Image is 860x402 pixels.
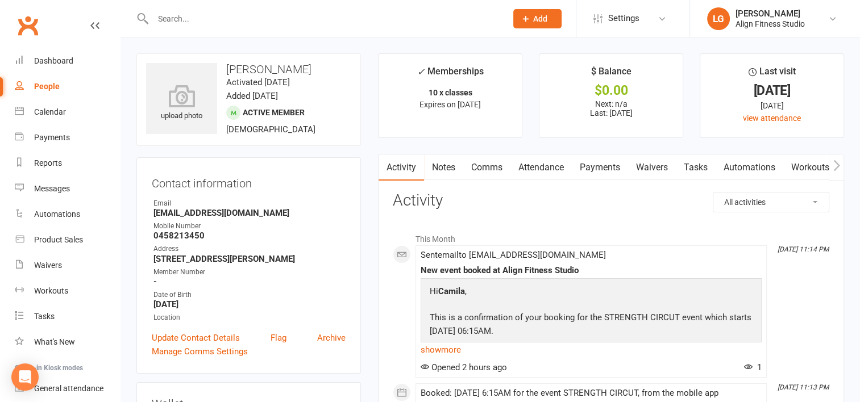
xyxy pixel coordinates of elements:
p: This is a confirmation of your booking for the STRENGTH CIRCUT event which starts [DATE] 06:15AM. [427,311,755,341]
strong: [STREET_ADDRESS][PERSON_NAME] [153,254,346,264]
div: Messages [34,184,70,193]
a: Waivers [15,253,120,278]
i: [DATE] 11:14 PM [778,245,829,253]
a: Archive [317,331,346,345]
strong: Camila [438,286,465,296]
a: Update Contact Details [152,331,240,345]
a: General attendance kiosk mode [15,376,120,401]
div: LG [707,7,730,30]
a: Automations [15,202,120,227]
a: Flag [271,331,286,345]
a: Dashboard [15,48,120,74]
div: Product Sales [34,235,83,244]
a: Notes [424,154,463,181]
a: show more [421,342,762,358]
a: People [15,74,120,99]
a: Product Sales [15,227,120,253]
button: Add [513,9,562,28]
strong: [DATE] [153,299,346,309]
span: 1 [744,362,762,372]
div: New event booked at Align Fitness Studio [421,266,762,275]
time: Activated [DATE] [226,77,290,87]
div: Waivers [34,261,62,270]
a: Automations [716,154,783,181]
div: Align Fitness Studio [736,19,805,29]
div: Email [153,198,346,209]
i: [DATE] 11:13 PM [778,383,829,391]
div: [PERSON_NAME] [736,9,805,19]
div: Automations [34,210,80,219]
span: Add [533,14,547,23]
div: People [34,82,60,91]
div: General attendance [34,384,103,393]
a: Clubworx [14,11,42,40]
div: Calendar [34,107,66,116]
a: view attendance [743,114,801,123]
li: This Month [393,227,829,245]
div: What's New [34,337,75,346]
strong: 0458213450 [153,231,346,241]
a: Workouts [783,154,837,181]
div: [DATE] [711,99,833,112]
a: Calendar [15,99,120,125]
a: Activity [379,154,424,181]
input: Search... [149,11,498,27]
p: Hi , [427,284,755,301]
div: Payments [34,133,70,142]
h3: Contact information [152,173,346,190]
a: Attendance [510,154,572,181]
div: Memberships [417,64,484,85]
a: Reports [15,150,120,176]
div: $0.00 [550,85,672,97]
div: Dashboard [34,56,73,65]
div: [DATE] [711,85,833,97]
a: Comms [463,154,510,181]
span: Settings [608,6,639,31]
div: Last visit [748,64,795,85]
a: Manage Comms Settings [152,345,248,358]
div: Mobile Number [153,221,346,232]
a: Tasks [15,304,120,329]
div: Workouts [34,286,68,295]
h3: Activity [393,192,829,210]
div: Tasks [34,312,55,321]
div: Location [153,312,346,323]
a: What's New [15,329,120,355]
span: Expires on [DATE] [419,100,481,109]
span: Active member [243,108,305,117]
a: Messages [15,176,120,202]
span: Sent email to [EMAIL_ADDRESS][DOMAIN_NAME] [421,250,606,260]
h3: [PERSON_NAME] [146,63,351,76]
a: Tasks [676,154,716,181]
div: Date of Birth [153,290,346,300]
p: Next: n/a Last: [DATE] [550,99,672,118]
a: Waivers [628,154,676,181]
div: upload photo [146,85,217,122]
span: [DEMOGRAPHIC_DATA] [226,124,315,135]
div: Booked: [DATE] 6:15AM for the event STRENGTH CIRCUT, from the mobile app [421,388,762,398]
strong: - [153,277,346,287]
span: Opened 2 hours ago [421,362,507,372]
div: $ Balance [591,64,632,85]
strong: [EMAIL_ADDRESS][DOMAIN_NAME] [153,208,346,218]
div: Open Intercom Messenger [11,363,39,391]
i: ✓ [417,66,425,77]
time: Added [DATE] [226,91,278,101]
div: Reports [34,158,62,167]
div: Address [153,244,346,254]
strong: 10 x classes [429,88,472,97]
div: Member Number [153,267,346,278]
a: Payments [572,154,628,181]
a: Workouts [15,278,120,304]
a: Payments [15,125,120,150]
